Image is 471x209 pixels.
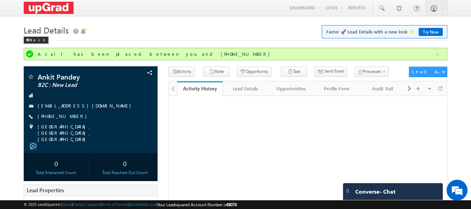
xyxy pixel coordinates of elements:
button: Activity [168,67,195,77]
div: A call has been placed between you and [PHONE_NUMBER] [38,51,435,57]
div: 0 [94,157,155,170]
a: Audit Trail [360,81,405,96]
button: Processes [355,67,389,77]
a: [EMAIL_ADDRESS][DOMAIN_NAME] [38,103,135,109]
img: carter-drag [345,188,350,194]
span: B2C : New Lead [38,82,120,89]
img: Custom Logo [24,2,74,14]
a: Back [24,36,52,42]
div: Lead Actions [412,68,442,75]
a: Try Now [419,28,443,36]
div: Audit Trail [365,84,399,93]
div: Lead Details [228,84,262,93]
span: 49074 [226,202,237,207]
span: [GEOGRAPHIC_DATA], [GEOGRAPHIC_DATA], [GEOGRAPHIC_DATA] [38,124,146,142]
div: Total Interacted Count [25,170,87,176]
span: Faster 🚀 Lead Details with a new look ✨ [326,28,443,35]
span: © 2025 LeadSquared | | | | | [24,201,237,208]
div: Back [24,37,48,44]
a: Lead Details [223,81,268,96]
span: Ankit Pandey [38,73,120,80]
span: Converse - Chat [355,188,395,195]
a: Activity History [177,81,223,96]
div: Activity History [182,85,218,92]
div: 0 [25,157,87,170]
a: Acceptable Use [130,202,156,207]
a: About [62,202,72,207]
button: Lead Actions [409,67,447,77]
div: Total Reached Out Count [94,170,155,176]
a: [PHONE_NUMBER] [38,113,90,119]
span: Processes [363,69,381,74]
span: Lead Properties [27,187,64,194]
span: Send Email [324,68,344,74]
button: Opportunity [237,67,272,77]
button: Task [281,67,307,77]
a: Terms of Service [101,202,129,207]
div: Opportunities [274,84,308,93]
a: Opportunities [268,81,314,96]
span: Lead Details [24,24,69,36]
div: Profile Form [320,84,354,93]
button: Note [203,67,229,77]
a: Contact Support [73,202,100,207]
button: Send Email [314,67,347,77]
span: Your Leadsquared Account Number is [157,202,237,207]
a: Profile Form [314,81,360,96]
